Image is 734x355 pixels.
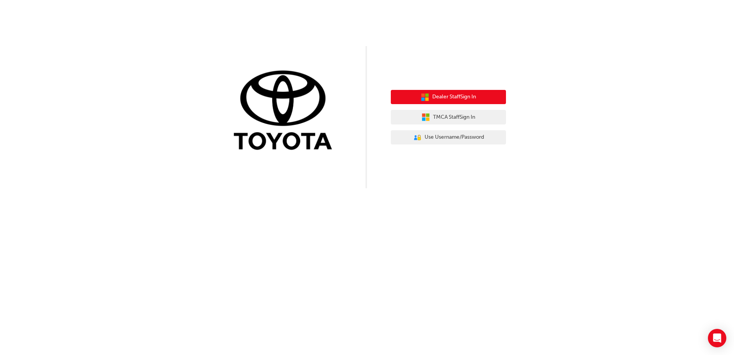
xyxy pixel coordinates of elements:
[391,130,506,145] button: Use Username/Password
[228,69,343,154] img: Trak
[391,110,506,124] button: TMCA StaffSign In
[432,93,476,101] span: Dealer Staff Sign In
[708,329,726,347] div: Open Intercom Messenger
[425,133,484,142] span: Use Username/Password
[391,90,506,105] button: Dealer StaffSign In
[433,113,475,122] span: TMCA Staff Sign In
